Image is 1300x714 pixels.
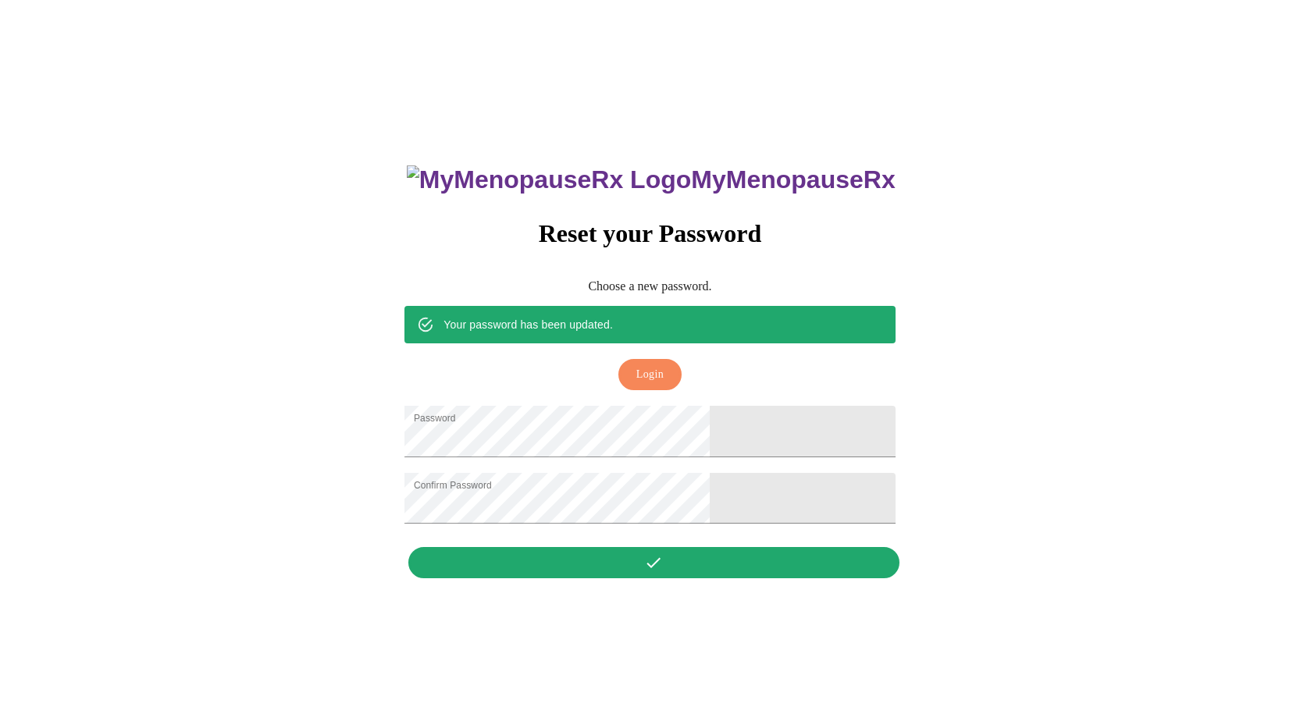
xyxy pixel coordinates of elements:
[404,219,895,248] h3: Reset your Password
[618,359,682,391] button: Login
[443,311,613,339] div: Your password has been updated.
[614,367,686,380] a: Login
[636,365,664,385] span: Login
[407,165,896,194] h3: MyMenopauseRx
[407,165,691,194] img: MyMenopauseRx Logo
[404,279,895,293] p: Choose a new password.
